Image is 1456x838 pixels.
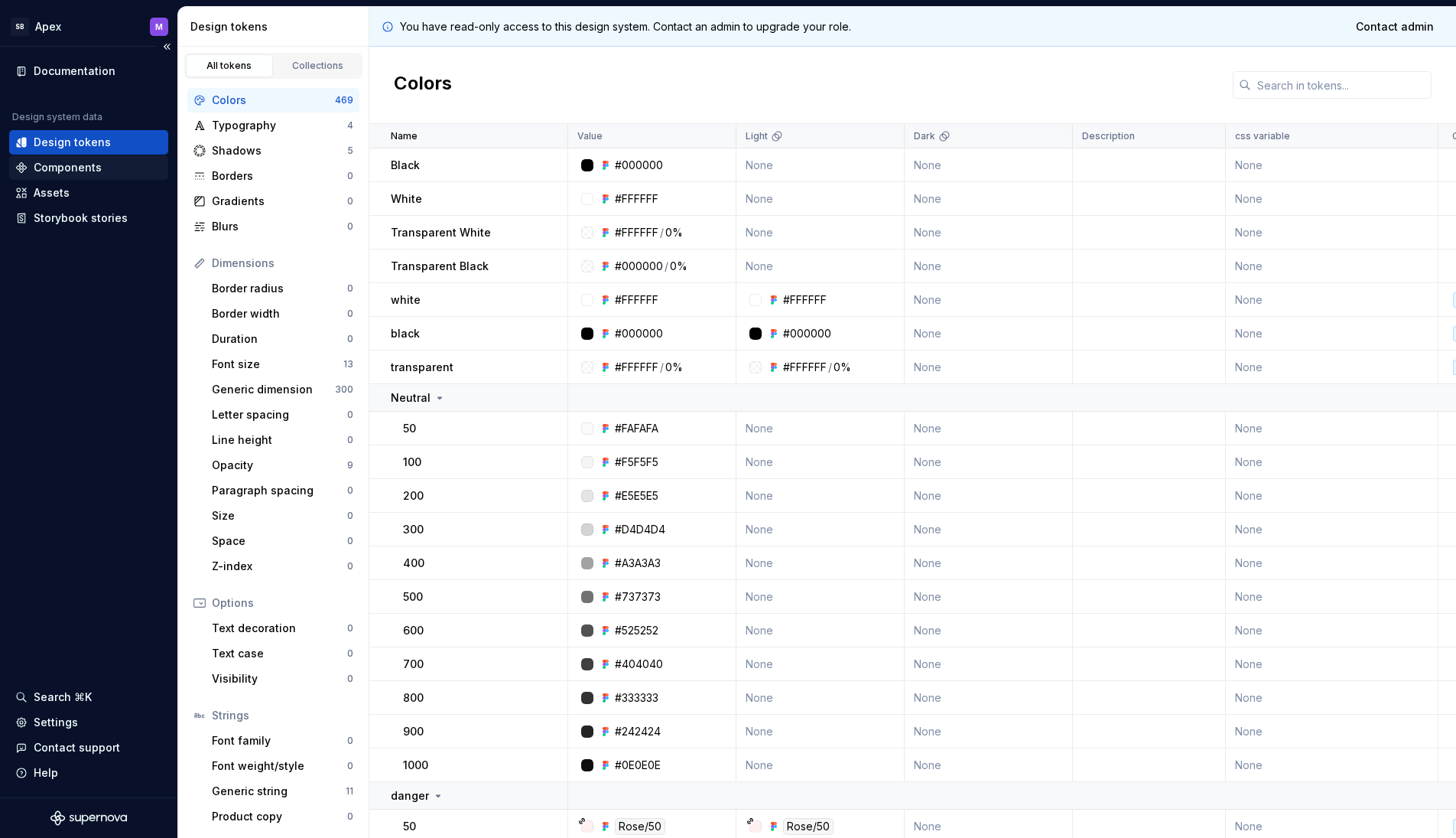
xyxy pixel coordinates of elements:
td: None [1226,351,1438,384]
td: None [905,148,1073,182]
div: 0 [347,760,353,772]
div: Documentation [34,64,115,79]
a: Border radius0 [206,276,359,301]
div: #000000 [615,158,663,173]
a: Visibility0 [206,667,359,691]
div: 0 [347,434,353,446]
td: None [905,216,1073,249]
div: #525252 [615,623,658,638]
div: Rose/50 [783,818,834,835]
div: 0 [347,510,353,522]
div: Blurs [212,219,347,234]
div: 0% [665,360,683,375]
a: Opacity9 [206,453,359,478]
div: 0 [347,409,353,421]
div: Generic dimension [212,382,335,397]
div: #FFFFFF [615,292,658,308]
p: You have read-only access to this design system. Contact an admin to upgrade your role. [400,19,851,34]
div: Border width [212,306,347,321]
div: Storybook stories [34,210,128,226]
td: None [1226,681,1438,715]
p: White [391,191,422,207]
div: Borders [212,168,347,184]
div: 13 [343,358,353,370]
div: Size [212,508,347,523]
td: None [905,249,1073,283]
div: 0 [347,195,353,207]
td: None [905,479,1073,513]
div: #242424 [615,724,661,739]
a: Size0 [206,504,359,528]
div: 0 [347,484,353,497]
p: black [391,326,420,341]
div: #FFFFFF [615,225,658,240]
a: Letter spacing0 [206,403,359,427]
p: Transparent Black [391,259,489,274]
td: None [905,681,1073,715]
div: Colors [212,93,335,108]
div: 0 [347,535,353,547]
td: None [736,216,905,249]
a: Contact admin [1346,13,1444,41]
td: None [1226,412,1438,445]
a: Borders0 [187,164,359,188]
td: None [736,479,905,513]
a: Duration0 [206,327,359,351]
div: #FFFFFF [615,360,658,375]
div: Duration [212,331,347,347]
td: None [1226,546,1438,580]
td: None [736,715,905,748]
div: 0 [347,220,353,233]
p: danger [391,788,429,804]
td: None [736,681,905,715]
div: #FFFFFF [783,292,827,308]
h2: Colors [394,71,452,99]
div: 4 [347,119,353,132]
p: 200 [403,488,424,504]
button: SBApexM [3,10,174,43]
a: Text case0 [206,641,359,666]
td: None [905,412,1073,445]
a: Design tokens [9,130,168,155]
td: None [736,445,905,479]
div: Space [212,533,347,549]
a: Text decoration0 [206,616,359,641]
div: #D4D4D4 [615,522,665,537]
a: Paragraph spacing0 [206,478,359,503]
div: Contact support [34,740,120,755]
p: Neutral [391,390,431,406]
div: All tokens [191,60,268,72]
div: Options [212,595,353,611]
a: Storybook stories [9,206,168,230]
div: 0 [347,308,353,320]
div: Line height [212,432,347,448]
td: None [736,148,905,182]
p: transparent [391,360,453,375]
div: Gradients [212,194,347,209]
div: 0% [670,259,687,274]
td: None [1226,249,1438,283]
a: Settings [9,710,168,735]
div: 9 [347,459,353,471]
div: #737373 [615,589,661,605]
td: None [905,317,1073,351]
p: 50 [403,819,416,834]
p: Black [391,158,420,173]
td: None [905,351,1073,384]
td: None [736,748,905,782]
td: None [1226,614,1438,647]
div: Design system data [12,111,102,123]
td: None [736,249,905,283]
td: None [1226,148,1438,182]
div: Search ⌘K [34,690,92,705]
div: Shadows [212,143,347,158]
div: Font family [212,733,347,748]
div: Opacity [212,458,347,473]
td: None [905,715,1073,748]
div: #A3A3A3 [615,556,661,571]
div: Strings [212,708,353,723]
p: Value [577,130,603,142]
p: 600 [403,623,424,638]
div: Design tokens [34,135,111,150]
div: 0 [347,170,353,182]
